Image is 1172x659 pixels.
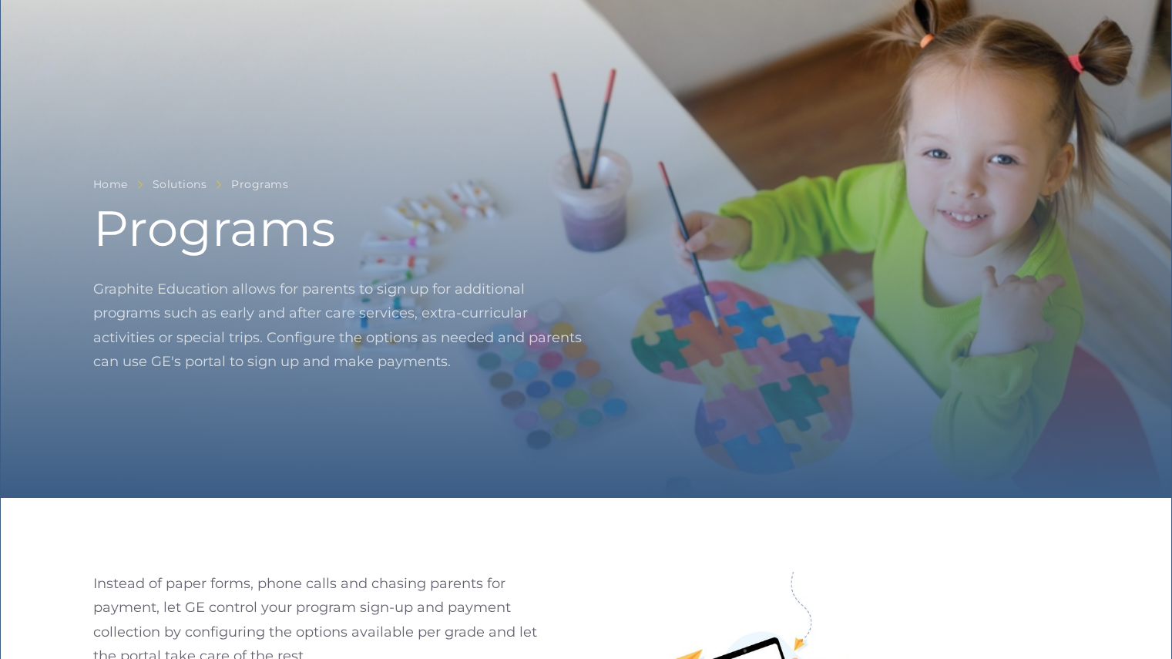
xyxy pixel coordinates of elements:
a: Programs [231,175,288,194]
p: Graphite Education allows for parents to sign up for additional programs such as early and after ... [93,277,586,375]
h1: Programs [93,203,586,253]
a: Home [93,175,128,194]
a: Solutions [153,175,207,194]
